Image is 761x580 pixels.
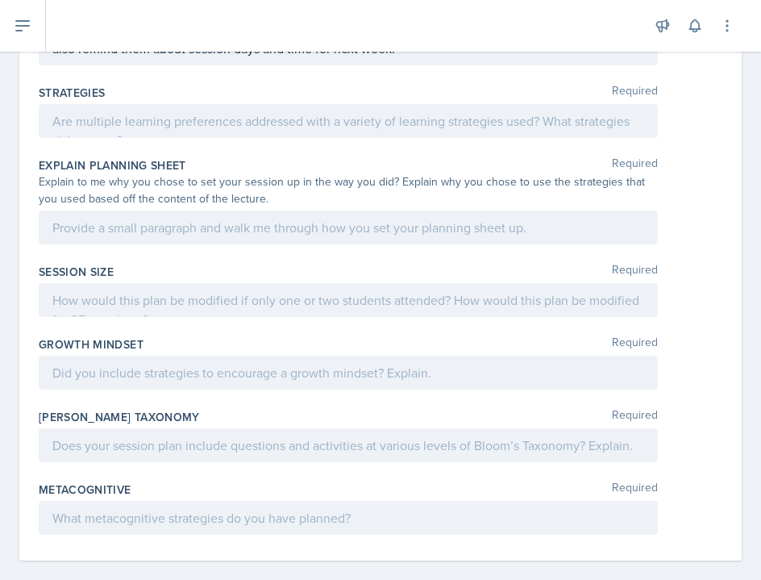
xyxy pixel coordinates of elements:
label: Session Size [39,264,114,280]
span: Required [612,264,658,280]
span: Required [612,336,658,353]
span: Required [612,157,658,173]
span: Required [612,85,658,101]
div: Explain to me why you chose to set your session up in the way you did? Explain why you chose to u... [39,173,658,207]
label: Metacognitive [39,482,131,498]
label: [PERSON_NAME] Taxonomy [39,409,200,425]
label: Growth Mindset [39,336,143,353]
label: Strategies [39,85,106,101]
label: Explain Planning Sheet [39,157,186,173]
span: Required [612,409,658,425]
span: Required [612,482,658,498]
